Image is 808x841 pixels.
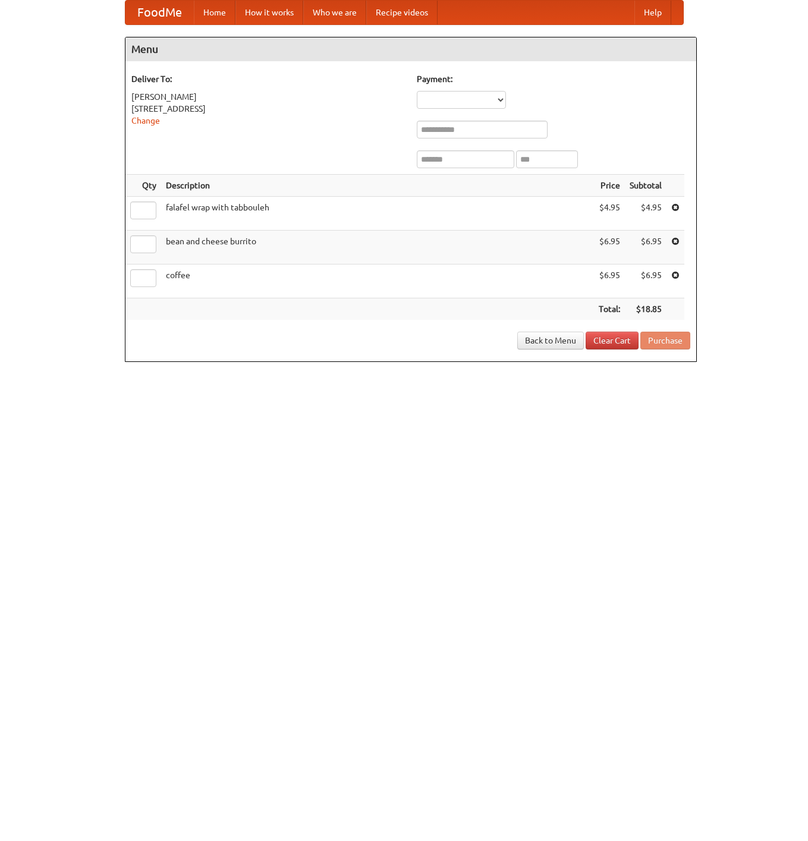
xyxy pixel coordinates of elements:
[131,116,160,125] a: Change
[625,175,666,197] th: Subtotal
[131,91,405,103] div: [PERSON_NAME]
[640,332,690,349] button: Purchase
[594,298,625,320] th: Total:
[125,175,161,197] th: Qty
[594,231,625,264] td: $6.95
[161,175,594,197] th: Description
[594,197,625,231] td: $4.95
[161,197,594,231] td: falafel wrap with tabbouleh
[625,197,666,231] td: $4.95
[131,103,405,115] div: [STREET_ADDRESS]
[125,1,194,24] a: FoodMe
[161,264,594,298] td: coffee
[417,73,690,85] h5: Payment:
[594,175,625,197] th: Price
[517,332,584,349] a: Back to Menu
[625,264,666,298] td: $6.95
[131,73,405,85] h5: Deliver To:
[594,264,625,298] td: $6.95
[161,231,594,264] td: bean and cheese burrito
[634,1,671,24] a: Help
[194,1,235,24] a: Home
[586,332,639,349] a: Clear Cart
[235,1,303,24] a: How it works
[625,231,666,264] td: $6.95
[303,1,366,24] a: Who we are
[125,37,696,61] h4: Menu
[366,1,438,24] a: Recipe videos
[625,298,666,320] th: $18.85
